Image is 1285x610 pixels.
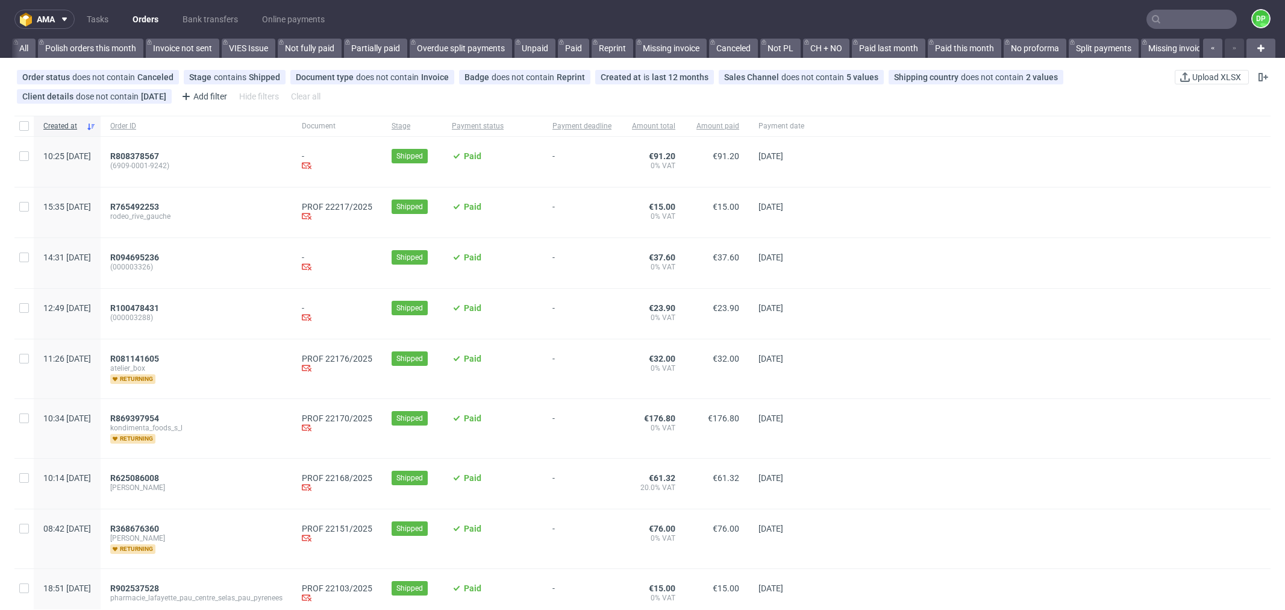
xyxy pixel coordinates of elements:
[110,583,161,593] a: R902537528
[110,313,283,322] span: (000003288)
[552,202,611,223] span: -
[557,72,585,82] div: Reprint
[713,151,739,161] span: €91.20
[255,10,332,29] a: Online payments
[852,39,925,58] a: Paid last month
[961,72,1026,82] span: does not contain
[110,202,161,212] a: R765492253
[110,363,283,373] span: atelier_box
[43,524,91,533] span: 08:42 [DATE]
[758,354,783,363] span: [DATE]
[758,583,783,593] span: [DATE]
[249,72,280,82] div: Shipped
[1069,39,1139,58] a: Split payments
[110,253,161,262] a: R094695236
[636,39,707,58] a: Missing invoice
[652,72,708,82] div: last 12 months
[344,39,407,58] a: Partially paid
[110,434,155,444] span: returning
[781,72,846,82] span: does not contain
[928,39,1001,58] a: Paid this month
[552,583,611,605] span: -
[296,72,356,82] span: Document type
[302,413,372,423] a: PROF 22170/2025
[110,544,155,554] span: returning
[110,303,159,313] span: R100478431
[649,202,675,212] span: €15.00
[464,354,481,363] span: Paid
[758,524,783,533] span: [DATE]
[22,72,72,82] span: Order status
[758,202,783,212] span: [DATE]
[724,72,781,82] span: Sales Channel
[1026,72,1058,82] div: 2 values
[464,72,492,82] span: Badge
[392,121,433,131] span: Stage
[464,253,481,262] span: Paid
[601,72,643,82] span: Created at
[356,72,421,82] span: does not contain
[1004,39,1066,58] a: No proforma
[278,39,342,58] a: Not fully paid
[894,72,961,82] span: Shipping country
[110,354,161,363] a: R081141605
[758,151,783,161] span: [DATE]
[38,39,143,58] a: Polish orders this month
[302,583,372,593] a: PROF 22103/2025
[110,423,283,433] span: kondimenta_foods_s_l
[552,524,611,554] span: -
[552,303,611,324] span: -
[396,353,423,364] span: Shipped
[110,533,283,543] span: [PERSON_NAME]
[43,253,91,262] span: 14:31 [DATE]
[110,524,161,533] a: R368676360
[110,593,283,603] span: pharmacie_lafayette_pau_centre_selas_pau_pyrenees
[110,473,159,483] span: R625086008
[302,303,372,324] div: -
[110,253,159,262] span: R094695236
[189,72,214,82] span: Stage
[552,473,611,494] span: -
[396,303,423,313] span: Shipped
[214,72,249,82] span: contains
[289,88,323,105] div: Clear all
[72,72,137,82] span: does not contain
[631,533,675,543] span: 0% VAT
[552,413,611,444] span: -
[12,39,36,58] a: All
[649,354,675,363] span: €32.00
[146,39,219,58] a: Invoice not sent
[396,413,423,424] span: Shipped
[110,161,283,171] span: (6909-0001-9242)
[649,473,675,483] span: €61.32
[43,413,91,423] span: 10:34 [DATE]
[558,39,589,58] a: Paid
[758,413,783,423] span: [DATE]
[713,583,739,593] span: €15.00
[452,121,533,131] span: Payment status
[464,202,481,212] span: Paid
[649,151,675,161] span: €91.20
[410,39,512,58] a: Overdue split payments
[464,583,481,593] span: Paid
[302,354,372,363] a: PROF 22176/2025
[649,583,675,593] span: €15.00
[302,151,372,172] div: -
[14,10,75,29] button: ama
[302,524,372,533] a: PROF 22151/2025
[1252,10,1269,27] figcaption: DP
[37,15,55,24] span: ama
[464,473,481,483] span: Paid
[644,413,675,423] span: €176.80
[631,593,675,603] span: 0% VAT
[110,524,159,533] span: R368676360
[631,212,675,221] span: 0% VAT
[631,363,675,373] span: 0% VAT
[631,313,675,322] span: 0% VAT
[237,88,281,105] div: Hide filters
[110,121,283,131] span: Order ID
[110,374,155,384] span: returning
[1175,70,1249,84] button: Upload XLSX
[396,583,423,594] span: Shipped
[758,253,783,262] span: [DATE]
